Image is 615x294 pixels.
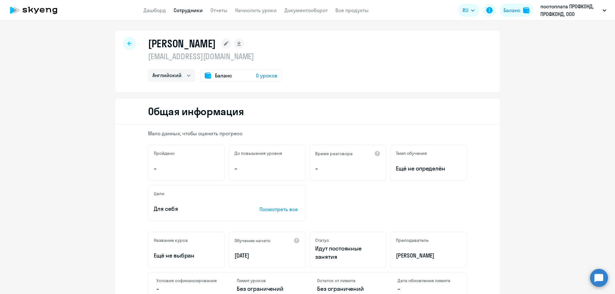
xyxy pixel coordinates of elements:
[315,151,353,156] h5: Время разговора
[315,244,381,261] p: Идут постоянные занятия
[523,7,529,13] img: balance
[398,278,459,283] h4: Дата обновления лимита
[234,251,300,260] p: [DATE]
[458,4,479,17] button: RU
[154,251,219,260] p: Ещё не выбран
[537,3,610,18] button: постоплата ПРОФКОНД, ПРОФКОНД, ООО
[237,285,298,293] p: Без ограничений
[256,72,277,79] span: 0 уроков
[398,285,459,293] p: –
[154,150,175,156] h5: Пройдено
[315,164,381,173] p: –
[540,3,600,18] p: постоплата ПРОФКОНД, ПРОФКОНД, ООО
[335,7,369,13] a: Все продукты
[396,237,429,243] h5: Преподаватель
[317,285,378,293] p: Без ограничений
[148,37,216,50] h1: [PERSON_NAME]
[148,105,244,118] h2: Общая информация
[154,205,240,213] p: Для себя
[259,205,300,213] p: Посмотреть все
[396,251,461,260] p: [PERSON_NAME]
[154,191,164,196] h5: Цели
[234,150,282,156] h5: До повышения уровня
[215,72,232,79] span: Баланс
[234,238,270,243] h5: Обучение начато
[237,278,298,283] h4: Лимит уроков
[148,130,467,137] p: Мало данных, чтобы оценить прогресс
[174,7,203,13] a: Сотрудники
[156,285,217,293] p: –
[317,278,378,283] h4: Остаток от лимита
[504,6,521,14] div: Баланс
[154,237,188,243] h5: Название курса
[210,7,227,13] a: Отчеты
[154,164,219,173] p: –
[500,4,533,17] button: Балансbalance
[143,7,166,13] a: Дашборд
[156,278,217,283] h4: Условия софинансирования
[463,6,468,14] span: RU
[315,237,329,243] h5: Статус
[148,51,282,61] p: [EMAIL_ADDRESS][DOMAIN_NAME]
[234,164,300,173] p: –
[396,164,461,173] span: Ещё не определён
[284,7,328,13] a: Документооборот
[235,7,277,13] a: Начислить уроки
[396,150,427,156] h5: Темп обучения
